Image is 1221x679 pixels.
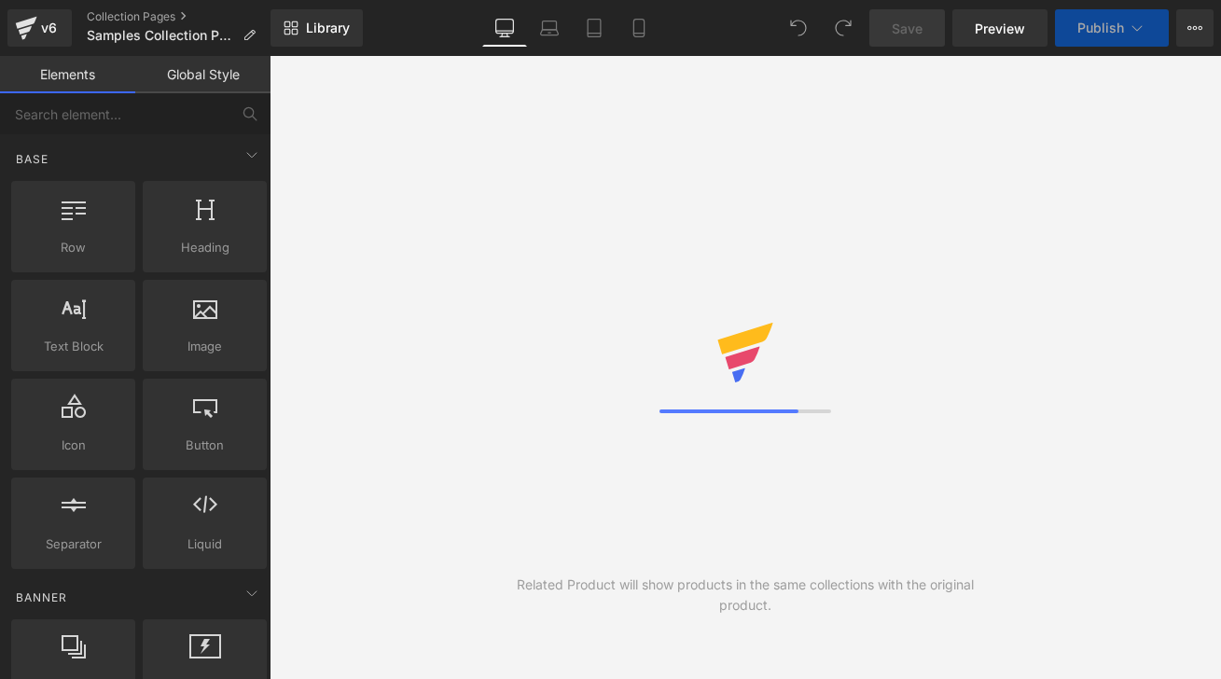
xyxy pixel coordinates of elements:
[975,19,1025,38] span: Preview
[14,150,50,168] span: Base
[148,337,261,356] span: Image
[271,9,363,47] a: New Library
[17,436,130,455] span: Icon
[1077,21,1124,35] span: Publish
[952,9,1048,47] a: Preview
[148,534,261,554] span: Liquid
[1055,9,1169,47] button: Publish
[37,16,61,40] div: v6
[17,534,130,554] span: Separator
[14,589,69,606] span: Banner
[17,238,130,257] span: Row
[617,9,661,47] a: Mobile
[482,9,527,47] a: Desktop
[17,337,130,356] span: Text Block
[825,9,862,47] button: Redo
[1176,9,1214,47] button: More
[135,56,271,93] a: Global Style
[527,9,572,47] a: Laptop
[572,9,617,47] a: Tablet
[780,9,817,47] button: Undo
[892,19,923,38] span: Save
[306,20,350,36] span: Library
[148,238,261,257] span: Heading
[87,28,235,43] span: Samples Collection Page
[7,9,72,47] a: v6
[87,9,271,24] a: Collection Pages
[148,436,261,455] span: Button
[507,575,983,616] div: Related Product will show products in the same collections with the original product.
